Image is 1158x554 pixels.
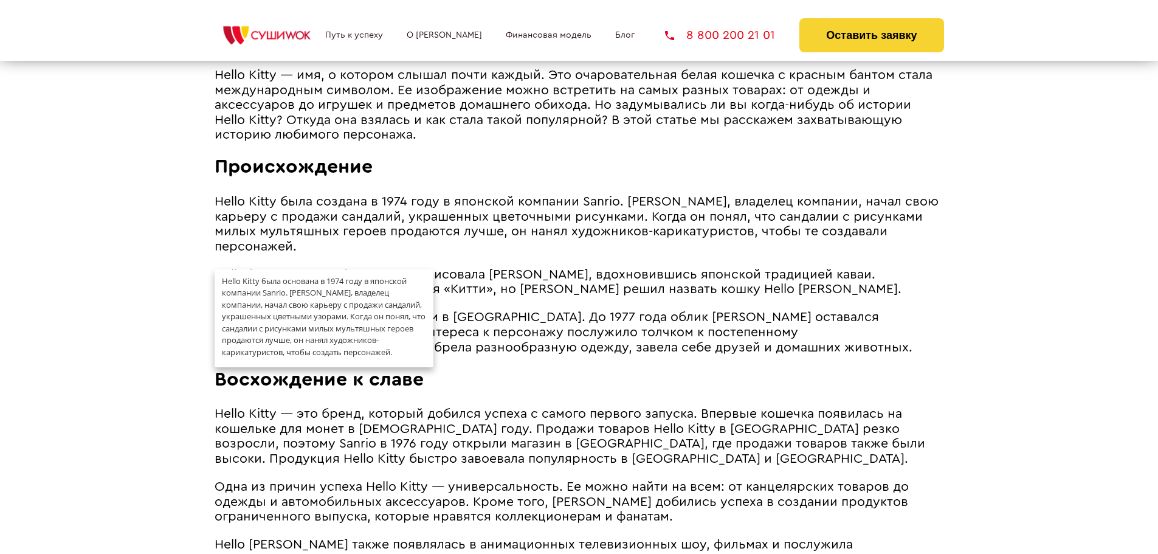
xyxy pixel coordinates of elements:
[799,18,943,52] button: Оставить заявку
[215,268,901,296] span: Hello [PERSON_NAME] впервые нарисовала [PERSON_NAME], вдохновившись японской традицией каваи. Пер...
[615,30,635,40] a: Блог
[215,370,424,389] span: Восхождение к славе
[215,157,373,176] span: Происхождение
[665,29,775,41] a: 8 800 200 21 01
[215,311,912,353] span: [PERSON_NAME] быстро стал хитом в [GEOGRAPHIC_DATA]. До 1977 года облик [PERSON_NAME] оставался о...
[215,269,433,368] div: Hello Kitty была основана в 1974 году в японской компании Sanrio. [PERSON_NAME], владелец компани...
[407,30,482,40] a: О [PERSON_NAME]
[215,480,909,523] span: Одна из причин успеха Hello Kitty ― универсальность. Ее можно найти на всем: от канцелярских това...
[215,69,932,141] span: Hello Kitty — имя, о котором слышал почти каждый. Это очаровательная белая кошечка с красным бант...
[325,30,383,40] a: Путь к успеху
[686,29,775,41] span: 8 800 200 21 01
[506,30,591,40] a: Финансовая модель
[215,195,939,253] span: Hello Kitty была создана в 1974 году в японской компании Sanrio. [PERSON_NAME], владелец компании...
[215,407,925,465] span: Hello Kitty — это бренд, который добился успеха с самого первого запуска. Впервые кошечка появила...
